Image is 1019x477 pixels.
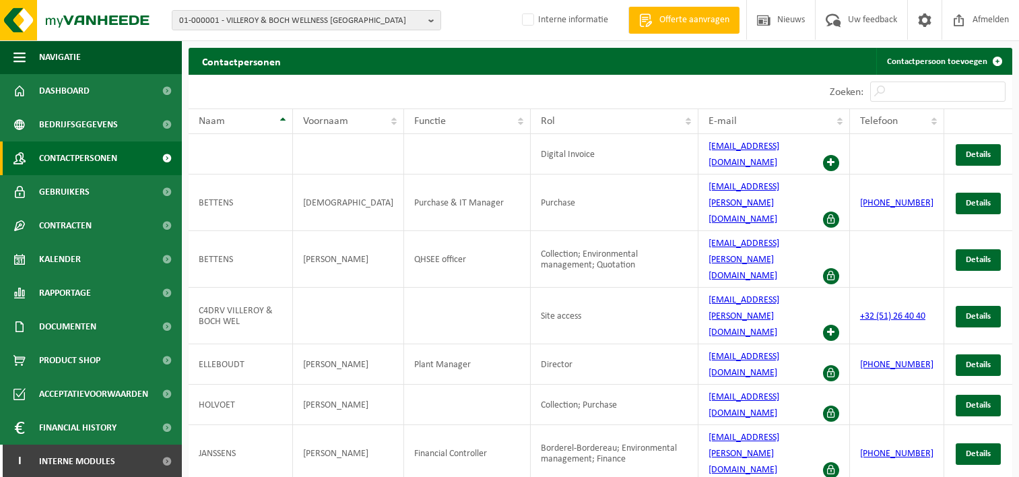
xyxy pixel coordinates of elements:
span: 01-000001 - VILLEROY & BOCH WELLNESS [GEOGRAPHIC_DATA] [179,11,423,31]
a: [EMAIL_ADDRESS][PERSON_NAME][DOMAIN_NAME] [709,238,779,281]
span: Documenten [39,310,96,344]
a: +32 (51) 26 40 40 [860,311,925,321]
a: Details [956,443,1001,465]
span: Details [966,312,991,321]
a: Details [956,395,1001,416]
label: Interne informatie [519,10,608,30]
span: Bedrijfsgegevens [39,108,118,141]
td: Site access [531,288,698,344]
span: E-mail [709,116,737,127]
a: Details [956,354,1001,376]
td: Digital Invoice [531,134,698,174]
td: C4DRV VILLEROY & BOCH WEL [189,288,293,344]
span: Naam [199,116,225,127]
td: Purchase & IT Manager [404,174,531,231]
a: Details [956,306,1001,327]
span: Offerte aanvragen [656,13,733,27]
td: Collection; Purchase [531,385,698,425]
a: Details [956,144,1001,166]
td: Purchase [531,174,698,231]
td: HOLVOET [189,385,293,425]
td: BETTENS [189,231,293,288]
td: [PERSON_NAME] [293,385,404,425]
td: Collection; Environmental management; Quotation [531,231,698,288]
a: [EMAIL_ADDRESS][DOMAIN_NAME] [709,392,779,418]
td: [PERSON_NAME] [293,231,404,288]
a: [PHONE_NUMBER] [860,198,933,208]
a: Offerte aanvragen [628,7,739,34]
span: Voornaam [303,116,348,127]
a: Contactpersoon toevoegen [876,48,1011,75]
a: [PHONE_NUMBER] [860,360,933,370]
span: Details [966,449,991,458]
span: Rapportage [39,276,91,310]
button: 01-000001 - VILLEROY & BOCH WELLNESS [GEOGRAPHIC_DATA] [172,10,441,30]
a: Details [956,193,1001,214]
span: Dashboard [39,74,90,108]
h2: Contactpersonen [189,48,294,74]
td: ELLEBOUDT [189,344,293,385]
span: Contracten [39,209,92,243]
span: Rol [541,116,555,127]
span: Telefoon [860,116,898,127]
span: Functie [414,116,446,127]
span: Details [966,199,991,208]
td: BETTENS [189,174,293,231]
span: Details [966,360,991,369]
a: [EMAIL_ADDRESS][DOMAIN_NAME] [709,141,779,168]
td: [DEMOGRAPHIC_DATA] [293,174,404,231]
label: Zoeken: [830,87,863,98]
a: [EMAIL_ADDRESS][PERSON_NAME][DOMAIN_NAME] [709,433,779,475]
td: Plant Manager [404,344,531,385]
span: Gebruikers [39,175,90,209]
td: QHSEE officer [404,231,531,288]
a: [PHONE_NUMBER] [860,449,933,459]
span: Details [966,401,991,410]
a: [EMAIL_ADDRESS][PERSON_NAME][DOMAIN_NAME] [709,295,779,338]
span: Details [966,150,991,159]
span: Acceptatievoorwaarden [39,377,148,411]
span: Kalender [39,243,81,276]
span: Navigatie [39,40,81,74]
span: Details [966,255,991,264]
td: [PERSON_NAME] [293,344,404,385]
a: [EMAIL_ADDRESS][PERSON_NAME][DOMAIN_NAME] [709,182,779,224]
span: Product Shop [39,344,100,377]
span: Financial History [39,411,117,445]
td: Director [531,344,698,385]
a: [EMAIL_ADDRESS][DOMAIN_NAME] [709,352,779,378]
span: Contactpersonen [39,141,117,175]
a: Details [956,249,1001,271]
